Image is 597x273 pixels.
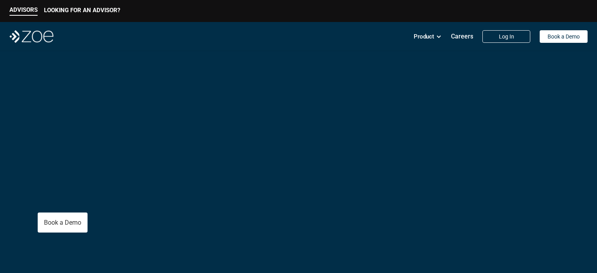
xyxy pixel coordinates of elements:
p: LOOKING FOR AN ADVISOR? [44,7,120,14]
a: Book a Demo [540,30,588,43]
p: Give Your [38,108,219,135]
p: ADVISORS [9,6,38,13]
p: Log In [499,33,514,40]
p: Clients [38,135,219,165]
a: Book a Demo [38,213,88,233]
span: . [164,132,172,167]
a: Log In [482,30,530,43]
span: More [110,132,164,167]
p: The all-in-one wealth platform empowering RIAs to deliver . [38,178,273,200]
p: Book a Demo [44,219,81,226]
p: Careers [451,33,473,40]
p: Product [414,31,434,42]
strong: personalized investment management at scale [66,189,258,200]
p: Book a Demo [548,33,580,40]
